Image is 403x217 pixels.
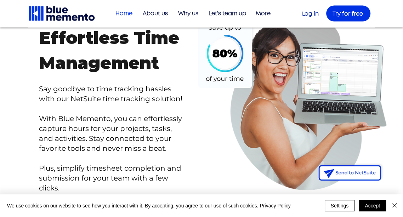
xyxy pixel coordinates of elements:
[333,11,363,17] span: Try for free
[39,114,182,133] span: With Blue Memento, you can effortlessly capture hour
[39,28,179,73] span: Effortless Time Management
[325,200,355,211] button: Settings
[7,202,291,209] span: We use cookies on our website to see how you interact with it. By accepting, you agree to our use...
[260,203,290,209] a: Privacy Policy
[39,124,172,153] span: s for your projects, tasks, and activities. Stay connected to your favorite tools and never miss ...
[252,8,274,19] p: More
[136,8,171,19] a: About us
[205,8,250,19] p: Let's team up
[302,11,319,17] a: Log in
[390,200,399,211] button: Close
[109,8,136,19] a: Home
[109,8,274,19] nav: Site
[171,8,202,19] a: Why us
[175,8,202,19] p: Why us
[390,201,399,210] img: Close
[359,200,386,211] button: Accept
[39,164,181,192] span: Plus, simplify timesheet completion and submission for your team with a few clicks.
[28,5,96,22] img: Blue Memento black logo
[202,8,250,19] a: Let's team up
[326,6,370,22] a: Try for free
[112,8,136,19] p: Home
[189,11,395,195] img: Save up to 80 of your time with Blue Memento
[139,8,171,19] p: About us
[39,85,182,103] span: Say goodbye to time tracking hassles with our NetSuite time tracking solution!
